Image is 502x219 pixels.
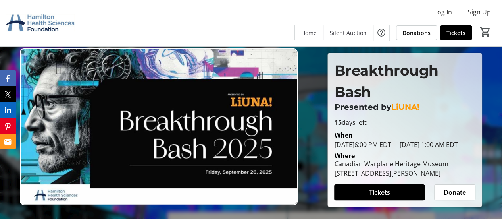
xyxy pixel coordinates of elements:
button: Donate [434,184,475,200]
span: Log In [434,7,452,17]
button: Log In [428,6,458,18]
span: [DATE] 1:00 AM EDT [391,140,458,149]
a: Donations [396,25,437,40]
span: Tickets [446,29,465,37]
span: Presented by [334,102,391,112]
p: days left [334,118,475,127]
div: Canadian Warplane Heritage Museum [334,159,448,169]
button: Tickets [334,184,425,200]
span: - [391,140,399,149]
p: Breakthrough Bash [334,60,475,103]
span: Donations [402,29,431,37]
div: When [334,130,352,140]
span: 15 [334,118,341,127]
a: Tickets [440,25,472,40]
button: Sign Up [462,6,497,18]
span: Tickets [369,188,390,197]
button: Cart [478,25,492,39]
img: Campaign CTA Media Photo [20,48,298,205]
div: [STREET_ADDRESS][PERSON_NAME] [334,169,448,178]
img: Hamilton Health Sciences Foundation's Logo [5,3,75,43]
span: Sign Up [468,7,491,17]
a: Home [295,25,323,40]
div: Where [334,153,354,159]
span: LiUNA! [391,102,419,112]
button: Help [373,25,389,41]
a: Silent Auction [323,25,373,40]
span: Donate [444,188,466,197]
span: [DATE] 6:00 PM EDT [334,140,391,149]
span: Home [301,29,317,37]
span: Silent Auction [330,29,367,37]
